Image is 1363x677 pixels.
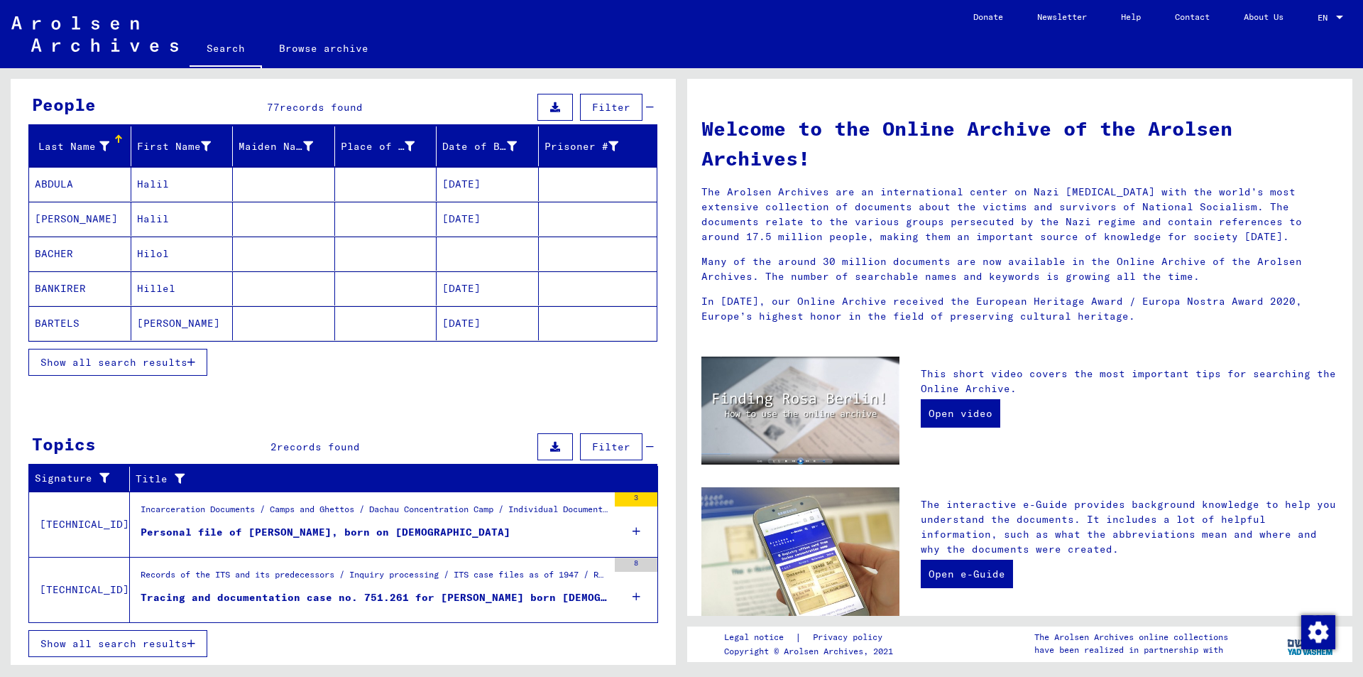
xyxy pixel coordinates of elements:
[137,139,212,154] div: First Name
[615,492,657,507] div: 3
[32,431,96,457] div: Topics
[437,306,539,340] mat-cell: [DATE]
[141,568,608,588] div: Records of the ITS and its predecessors / Inquiry processing / ITS case files as of 1947 / Reposi...
[701,357,899,465] img: video.jpg
[29,557,130,622] td: [TECHNICAL_ID]
[921,497,1338,557] p: The interactive e-Guide provides background knowledge to help you understand the documents. It in...
[131,167,234,201] mat-cell: Halil
[267,101,280,114] span: 77
[1284,626,1337,661] img: yv_logo.png
[131,271,234,305] mat-cell: Hillel
[29,126,131,166] mat-header-cell: Last Name
[137,135,233,158] div: First Name
[40,356,187,369] span: Show all search results
[437,271,539,305] mat-cell: [DATE]
[341,135,437,158] div: Place of Birth
[921,399,1000,428] a: Open video
[29,167,131,201] mat-cell: ABDULA
[29,237,131,271] mat-cell: BACHER
[701,254,1338,284] p: Many of the around 30 million documents are now available in the Online Archive of the Arolsen Ar...
[35,467,129,490] div: Signature
[724,630,795,645] a: Legal notice
[29,202,131,236] mat-cell: [PERSON_NAME]
[141,590,608,605] div: Tracing and documentation case no. 751.261 for [PERSON_NAME] born [DEMOGRAPHIC_DATA]
[801,630,899,645] a: Privacy policy
[28,630,207,657] button: Show all search results
[442,135,538,158] div: Date of Birth
[131,237,234,271] mat-cell: Hilol
[131,306,234,340] mat-cell: [PERSON_NAME]
[29,492,130,557] td: [TECHNICAL_ID]
[141,503,608,523] div: Incarceration Documents / Camps and Ghettos / Dachau Concentration Camp / Individual Documents [G...
[270,440,277,453] span: 2
[233,126,335,166] mat-header-cell: Maiden Name
[11,16,178,52] img: Arolsen_neg.svg
[35,135,131,158] div: Last Name
[539,126,657,166] mat-header-cell: Prisoner #
[239,139,313,154] div: Maiden Name
[701,185,1338,244] p: The Arolsen Archives are an international center on Nazi [MEDICAL_DATA] with the world’s most ext...
[437,126,539,166] mat-header-cell: Date of Birth
[131,202,234,236] mat-cell: Halil
[35,471,111,486] div: Signature
[701,487,899,619] img: eguide.jpg
[442,139,517,154] div: Date of Birth
[921,367,1338,396] p: This short video covers the most important tips for searching the Online Archive.
[544,135,640,158] div: Prisoner #
[341,139,415,154] div: Place of Birth
[921,560,1013,588] a: Open e-Guide
[141,525,510,540] div: Personal file of [PERSON_NAME], born on [DEMOGRAPHIC_DATA]
[580,94,642,121] button: Filter
[136,472,623,487] div: Title
[131,126,234,166] mat-header-cell: First Name
[1318,13,1333,23] span: EN
[29,306,131,340] mat-cell: BARTELS
[724,645,899,658] p: Copyright © Arolsen Archives, 2021
[190,31,262,68] a: Search
[437,202,539,236] mat-cell: [DATE]
[701,114,1338,173] h1: Welcome to the Online Archive of the Arolsen Archives!
[701,294,1338,324] p: In [DATE], our Online Archive received the European Heritage Award / Europa Nostra Award 2020, Eu...
[277,440,360,453] span: records found
[136,467,640,490] div: Title
[335,126,437,166] mat-header-cell: Place of Birth
[28,349,207,376] button: Show all search results
[437,167,539,201] mat-cell: [DATE]
[1301,615,1335,649] img: Change consent
[544,139,619,154] div: Prisoner #
[239,135,334,158] div: Maiden Name
[724,630,899,645] div: |
[1034,644,1228,656] p: have been realized in partnership with
[280,101,363,114] span: records found
[615,558,657,572] div: 8
[29,271,131,305] mat-cell: BANKIRER
[1301,614,1335,649] div: Change consent
[580,433,642,460] button: Filter
[35,139,109,154] div: Last Name
[592,101,630,114] span: Filter
[262,31,385,65] a: Browse archive
[40,637,187,650] span: Show all search results
[592,440,630,453] span: Filter
[32,92,96,117] div: People
[1034,631,1228,644] p: The Arolsen Archives online collections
